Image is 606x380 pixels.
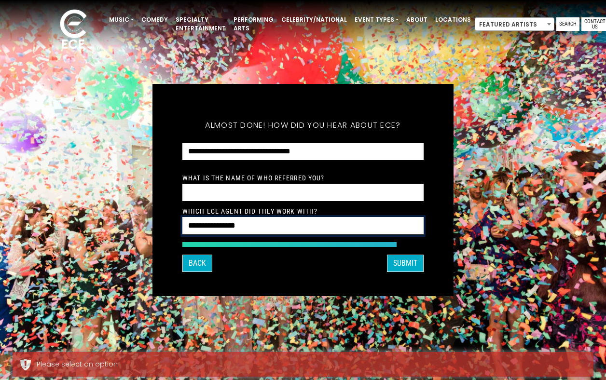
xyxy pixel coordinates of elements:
[138,12,172,28] a: Comedy
[37,359,586,369] div: Please select an option
[475,17,554,31] span: Featured Artists
[431,12,475,28] a: Locations
[172,12,230,37] a: Specialty Entertainment
[230,12,277,37] a: Performing Arts
[475,18,554,31] span: Featured Artists
[402,12,431,28] a: About
[556,17,579,31] a: Search
[182,143,424,161] select: How did you hear about ECE
[387,255,424,272] button: SUBMIT
[182,207,317,216] label: Which ECE Agent Did They Work With?
[105,12,138,28] a: Music
[182,108,424,143] h5: Almost done! How did you hear about ECE?
[49,7,97,54] img: ece_new_logo_whitev2-1.png
[277,12,351,28] a: Celebrity/National
[182,255,212,272] button: Back
[182,174,324,182] label: What is the Name of Who Referred You?
[351,12,402,28] a: Event Types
